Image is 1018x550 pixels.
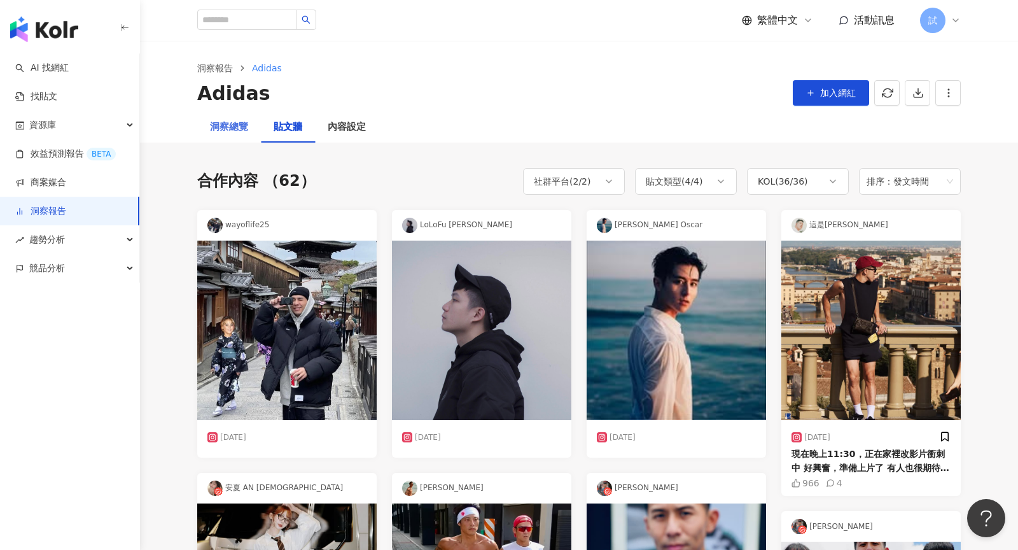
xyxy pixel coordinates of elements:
[29,111,56,139] span: 資源庫
[928,13,937,27] span: 試
[15,236,24,244] span: rise
[793,80,869,106] button: 加入網紅
[781,241,961,420] img: post-image
[758,174,808,189] div: KOL ( 36 / 36 )
[791,447,951,476] div: 現在晚上11:30，正在家裡改影片衝刺中 好興奮，準備上片了 有人也很期待嗎🥰🥰🥰 最後一張很適合最近的迷因 特別Shout Out 學ㄤ @jeffrey0932 買的這件背心大挖洞超帥，我們...
[207,481,223,496] img: KOL Avatar
[402,218,417,233] img: KOL Avatar
[646,174,703,189] div: 貼文類型 ( 4 / 4 )
[791,519,807,534] img: KOL Avatar
[587,210,766,241] div: [PERSON_NAME] Oscar
[328,120,366,135] div: 內容設定
[207,432,246,442] div: [DATE]
[587,473,766,504] div: [PERSON_NAME]
[781,210,961,241] div: 這是[PERSON_NAME]
[197,171,316,192] div: 合作內容 （62）
[791,478,819,488] div: 966
[402,432,441,442] div: [DATE]
[252,63,282,73] span: Adidas
[820,88,856,98] span: 加入網紅
[597,432,636,442] div: [DATE]
[757,13,798,27] span: 繁體中文
[210,120,248,135] div: 洞察總覽
[274,120,302,135] div: 貼文牆
[197,80,270,107] div: Adidas
[302,15,310,24] span: search
[967,499,1005,537] iframe: Help Scout Beacon - Open
[597,218,612,233] img: KOL Avatar
[15,205,66,218] a: 洞察報告
[197,241,377,420] img: post-image
[29,254,65,283] span: 競品分析
[392,473,571,504] div: [PERSON_NAME]
[597,481,612,496] img: KOL Avatar
[854,14,895,26] span: 活動訊息
[15,62,69,74] a: searchAI 找網紅
[197,473,377,504] div: 安夏 AN [DEMOGRAPHIC_DATA]
[791,432,830,442] div: [DATE]
[207,218,223,233] img: KOL Avatar
[534,174,591,189] div: 社群平台 ( 2 / 2 )
[402,481,417,496] img: KOL Avatar
[10,17,78,42] img: logo
[392,210,571,241] div: LoLoFu [PERSON_NAME]
[587,241,766,420] img: post-image
[197,210,377,241] div: wayoflife25
[15,90,57,103] a: 找貼文
[15,176,66,189] a: 商案媒合
[781,511,961,542] div: [PERSON_NAME]
[791,218,807,233] img: KOL Avatar
[29,225,65,254] span: 趨勢分析
[867,169,953,194] span: 排序：發文時間
[392,241,571,420] img: post-image
[195,61,235,75] a: 洞察報告
[15,148,116,160] a: 效益預測報告BETA
[826,478,842,488] div: 4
